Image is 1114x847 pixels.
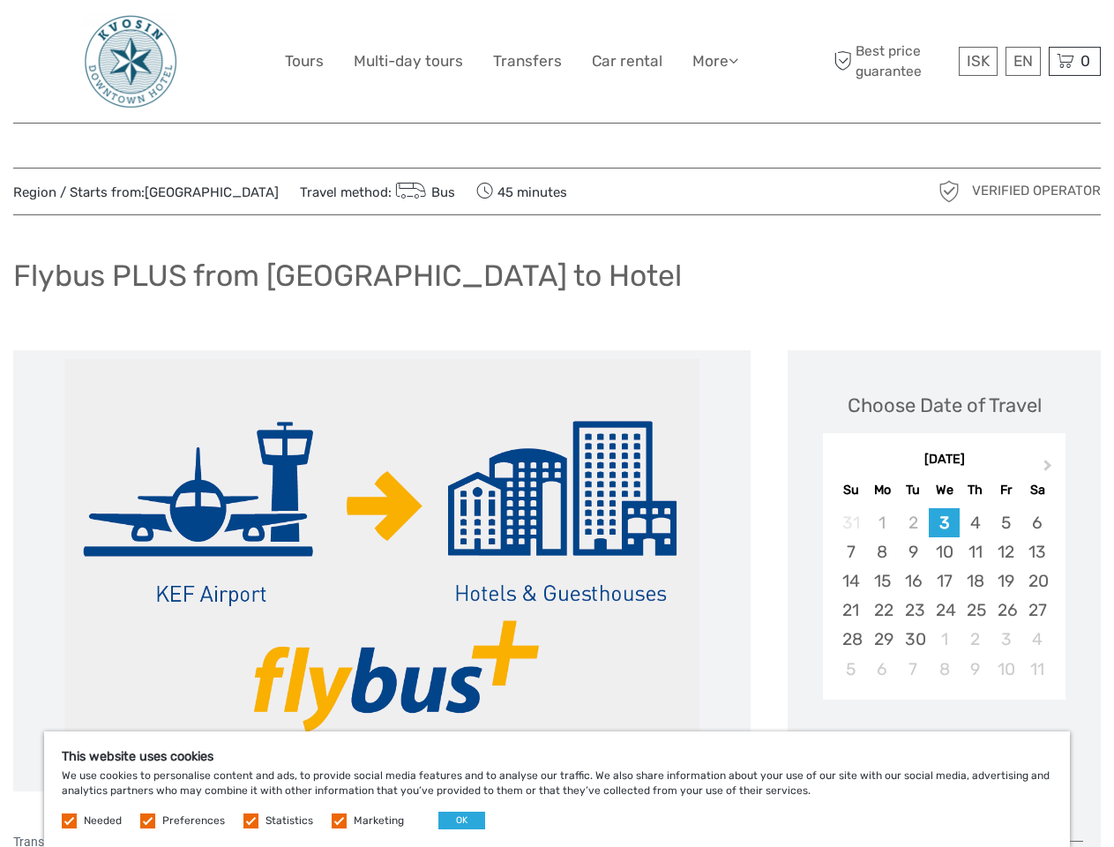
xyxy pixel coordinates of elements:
div: Choose Monday, September 15th, 2025 [867,566,898,596]
div: Choose Tuesday, September 23rd, 2025 [898,596,929,625]
div: Not available Sunday, August 31st, 2025 [835,508,866,537]
div: Choose Date of Travel [848,392,1042,419]
div: Choose Friday, October 10th, 2025 [991,655,1021,684]
div: Choose Saturday, September 27th, 2025 [1021,596,1052,625]
div: Choose Thursday, September 11th, 2025 [960,537,991,566]
h1: Flybus PLUS from [GEOGRAPHIC_DATA] to Hotel [13,258,682,294]
div: Choose Monday, October 6th, 2025 [867,655,898,684]
label: Statistics [265,813,313,828]
a: More [692,49,738,74]
div: Not available Monday, September 1st, 2025 [867,508,898,537]
button: Next Month [1035,455,1064,483]
div: Choose Sunday, September 28th, 2025 [835,625,866,654]
div: We use cookies to personalise content and ads, to provide social media features and to analyse ou... [44,731,1070,847]
div: Choose Wednesday, September 3rd, 2025 [929,508,960,537]
div: Tu [898,478,929,502]
div: Choose Wednesday, October 1st, 2025 [929,625,960,654]
div: Choose Wednesday, September 17th, 2025 [929,566,960,596]
div: Fr [991,478,1021,502]
a: [GEOGRAPHIC_DATA] [145,184,279,200]
div: Choose Saturday, September 6th, 2025 [1021,508,1052,537]
label: Needed [84,813,122,828]
div: EN [1006,47,1041,76]
span: Verified Operator [972,182,1101,200]
div: Not available Tuesday, September 2nd, 2025 [898,508,929,537]
div: Th [960,478,991,502]
div: Su [835,478,866,502]
span: 45 minutes [476,179,567,204]
img: 48-093e29fa-b2a2-476f-8fe8-72743a87ce49_logo_big.jpg [83,13,178,109]
span: Travel method: [300,179,455,204]
a: Bus [392,184,455,200]
div: Choose Thursday, October 2nd, 2025 [960,625,991,654]
div: Choose Thursday, October 9th, 2025 [960,655,991,684]
span: 0 [1078,52,1093,70]
div: Choose Thursday, September 4th, 2025 [960,508,991,537]
div: Choose Thursday, September 25th, 2025 [960,596,991,625]
div: Choose Monday, September 29th, 2025 [867,625,898,654]
div: Choose Tuesday, September 9th, 2025 [898,537,929,566]
img: verified_operator_grey_128.png [935,177,963,206]
div: Choose Sunday, September 21st, 2025 [835,596,866,625]
div: Choose Monday, September 8th, 2025 [867,537,898,566]
h5: This website uses cookies [62,749,1052,764]
div: month 2025-09 [828,508,1059,684]
label: Preferences [162,813,225,828]
div: Choose Tuesday, September 16th, 2025 [898,566,929,596]
div: Mo [867,478,898,502]
div: Choose Thursday, September 18th, 2025 [960,566,991,596]
div: We [929,478,960,502]
div: Sa [1021,478,1052,502]
div: Choose Saturday, October 4th, 2025 [1021,625,1052,654]
span: Best price guarantee [829,41,954,80]
div: Choose Saturday, September 20th, 2025 [1021,566,1052,596]
div: Choose Friday, September 5th, 2025 [991,508,1021,537]
a: Car rental [592,49,662,74]
div: Choose Friday, September 12th, 2025 [991,537,1021,566]
a: Tours [285,49,324,74]
div: Choose Wednesday, September 24th, 2025 [929,596,960,625]
p: We're away right now. Please check back later! [25,31,199,45]
div: [DATE] [823,451,1065,469]
a: Transfers [493,49,562,74]
button: Open LiveChat chat widget [203,27,224,49]
div: Choose Tuesday, October 7th, 2025 [898,655,929,684]
div: Choose Friday, October 3rd, 2025 [991,625,1021,654]
button: OK [438,812,485,829]
div: Choose Sunday, September 7th, 2025 [835,537,866,566]
div: Choose Sunday, September 14th, 2025 [835,566,866,596]
div: Choose Sunday, October 5th, 2025 [835,655,866,684]
div: Choose Tuesday, September 30th, 2025 [898,625,929,654]
div: Choose Saturday, September 13th, 2025 [1021,537,1052,566]
span: Region / Starts from: [13,184,279,202]
div: Choose Wednesday, October 8th, 2025 [929,655,960,684]
div: Choose Friday, September 19th, 2025 [991,566,1021,596]
div: Choose Wednesday, September 10th, 2025 [929,537,960,566]
label: Marketing [354,813,404,828]
span: ISK [967,52,990,70]
img: a771a4b2aca44685afd228bf32f054e4_main_slider.png [64,359,699,783]
a: Multi-day tours [354,49,463,74]
div: Choose Monday, September 22nd, 2025 [867,596,898,625]
div: Choose Saturday, October 11th, 2025 [1021,655,1052,684]
div: Choose Friday, September 26th, 2025 [991,596,1021,625]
